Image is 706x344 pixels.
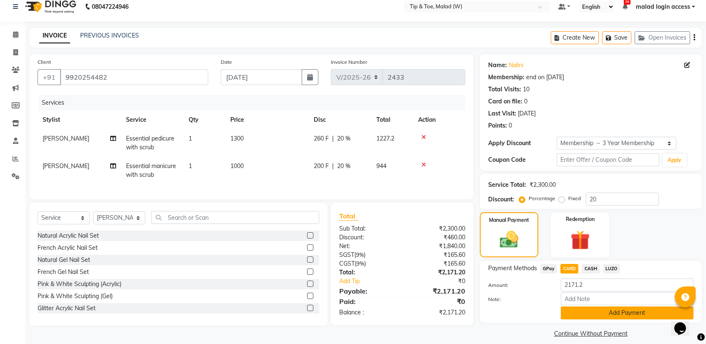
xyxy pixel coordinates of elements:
span: 944 [376,162,386,170]
a: Nalini [509,61,523,70]
div: Natural Gel Nail Set [38,256,90,264]
div: Pink & White Sculpting (Gel) [38,292,113,301]
div: ( ) [333,251,402,259]
div: Points: [488,121,507,130]
div: 0 [509,121,512,130]
button: Apply [663,154,686,166]
div: 0 [524,97,527,106]
div: Services [38,95,472,110]
span: 20 % [337,162,350,171]
div: Card on file: [488,97,522,106]
span: 1 [189,135,192,142]
a: PREVIOUS INVOICES [80,32,139,39]
button: Add Payment [561,306,693,319]
th: Qty [184,110,225,129]
label: Manual Payment [489,216,529,224]
div: Discount: [488,195,514,204]
th: Total [371,110,413,129]
a: Continue Without Payment [482,329,700,338]
div: Name: [488,61,507,70]
div: 10 [523,85,529,94]
input: Enter Offer / Coupon Code [557,153,659,166]
div: ₹0 [402,296,472,306]
div: Membership: [488,73,524,82]
label: Date [221,58,232,66]
th: Price [225,110,309,129]
div: ₹0 [414,277,471,286]
input: Amount [561,279,693,291]
span: malad login access [636,3,690,11]
div: Pink & White Sculpting (Acrylic) [38,280,121,289]
div: French Acrylic Nail Set [38,244,98,252]
span: [PERSON_NAME] [43,135,89,142]
div: ₹2,171.20 [402,286,472,296]
span: 9% [356,251,364,258]
th: Stylist [38,110,121,129]
div: French Gel Nail Set [38,268,89,276]
span: SGST [339,251,354,259]
span: 1000 [230,162,244,170]
div: Sub Total: [333,224,402,233]
span: LUZO [603,264,620,274]
span: Essential pedicure with scrub [126,135,174,151]
span: Total [339,212,358,221]
div: ₹2,300.00 [529,181,556,189]
span: [PERSON_NAME] [43,162,89,170]
label: Percentage [529,195,555,202]
a: Add Tip [333,277,414,286]
div: Paid: [333,296,402,306]
input: Search or Scan [151,211,319,224]
iframe: chat widget [671,311,698,336]
div: ₹165.60 [402,259,472,268]
span: 1 [189,162,192,170]
img: _gift.svg [565,228,596,252]
th: Action [413,110,465,129]
div: ₹2,171.20 [402,268,472,277]
div: ₹460.00 [402,233,472,242]
div: ₹1,840.00 [402,242,472,251]
label: Client [38,58,51,66]
div: Apply Discount [488,139,557,148]
div: [DATE] [518,109,536,118]
span: 20 % [337,134,350,143]
label: Redemption [566,216,595,223]
div: Balance : [333,308,402,317]
div: Net: [333,242,402,251]
div: Service Total: [488,181,526,189]
a: 26 [623,3,628,10]
span: CASH [582,264,600,274]
div: Natural Acrylic Nail Set [38,231,99,240]
th: Disc [309,110,371,129]
span: 1227.2 [376,135,394,142]
button: Save [602,31,631,44]
div: Coupon Code [488,156,557,164]
div: ₹165.60 [402,251,472,259]
div: ( ) [333,259,402,268]
div: ₹2,300.00 [402,224,472,233]
div: Total Visits: [488,85,521,94]
input: Search by Name/Mobile/Email/Code [60,69,208,85]
button: Open Invoices [635,31,690,44]
input: Add Note [561,292,693,305]
div: Total: [333,268,402,277]
label: Note: [482,296,555,303]
span: CARD [560,264,578,274]
span: Essential manicure with scrub [126,162,176,178]
label: Invoice Number [331,58,367,66]
div: Payable: [333,286,402,296]
span: CGST [339,260,355,267]
img: _cash.svg [494,229,524,250]
button: Create New [551,31,599,44]
div: ₹2,171.20 [402,308,472,317]
span: Payment Methods [488,264,537,273]
div: end on [DATE] [526,73,564,82]
span: 9% [356,260,364,267]
a: INVOICE [39,28,70,43]
label: Amount: [482,281,555,289]
th: Service [121,110,184,129]
span: | [332,134,334,143]
label: Fixed [568,195,581,202]
span: | [332,162,334,171]
span: 1300 [230,135,244,142]
div: Discount: [333,233,402,242]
